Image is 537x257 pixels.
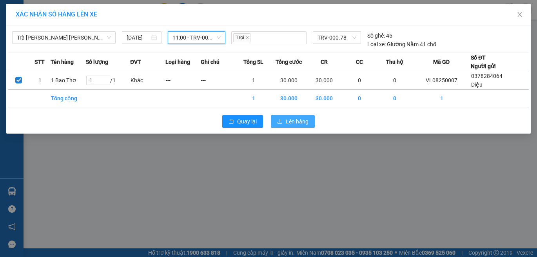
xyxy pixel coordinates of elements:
[86,71,130,90] td: / 1
[51,90,86,107] td: Tổng cộng
[236,90,271,107] td: 1
[165,71,201,90] td: ---
[276,58,302,66] span: Tổng cước
[271,71,307,90] td: 30.000
[377,71,412,90] td: 0
[367,31,385,40] span: Số ghế:
[471,53,496,71] div: Số ĐT Người gửi
[51,58,74,66] span: Tên hàng
[237,117,257,126] span: Quay lại
[412,71,471,90] td: VL08250007
[236,71,271,90] td: 1
[201,58,220,66] span: Ghi chú
[286,117,308,126] span: Lên hàng
[29,71,51,90] td: 1
[130,71,165,90] td: Khác
[317,32,356,43] span: TRV-000.78
[377,90,412,107] td: 0
[367,31,392,40] div: 45
[17,32,111,43] span: Trà Vinh - Hồ Chí Minh
[471,73,503,79] span: 0378284064
[271,90,307,107] td: 30.000
[433,58,450,66] span: Mã GD
[172,32,221,43] span: 11:00 - TRV-000.78
[342,90,377,107] td: 0
[367,40,436,49] div: Giường Nằm 41 chỗ
[16,11,97,18] span: XÁC NHẬN SỐ HÀNG LÊN XE
[245,36,249,40] span: close
[307,71,342,90] td: 30.000
[130,58,141,66] span: ĐVT
[243,58,263,66] span: Tổng SL
[367,40,386,49] span: Loại xe:
[34,58,45,66] span: STT
[277,119,283,125] span: upload
[517,11,523,18] span: close
[356,58,363,66] span: CC
[412,90,471,107] td: 1
[321,58,328,66] span: CR
[271,115,315,128] button: uploadLên hàng
[127,33,150,42] input: 13/08/2025
[342,71,377,90] td: 0
[386,58,403,66] span: Thu hộ
[86,58,108,66] span: Số lượng
[229,119,234,125] span: rollback
[165,58,190,66] span: Loại hàng
[51,71,86,90] td: 1 Bao Thơ
[233,33,250,42] span: Trọi
[201,71,236,90] td: ---
[509,4,531,26] button: Close
[222,115,263,128] button: rollbackQuay lại
[307,90,342,107] td: 30.000
[471,81,483,88] span: Diệu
